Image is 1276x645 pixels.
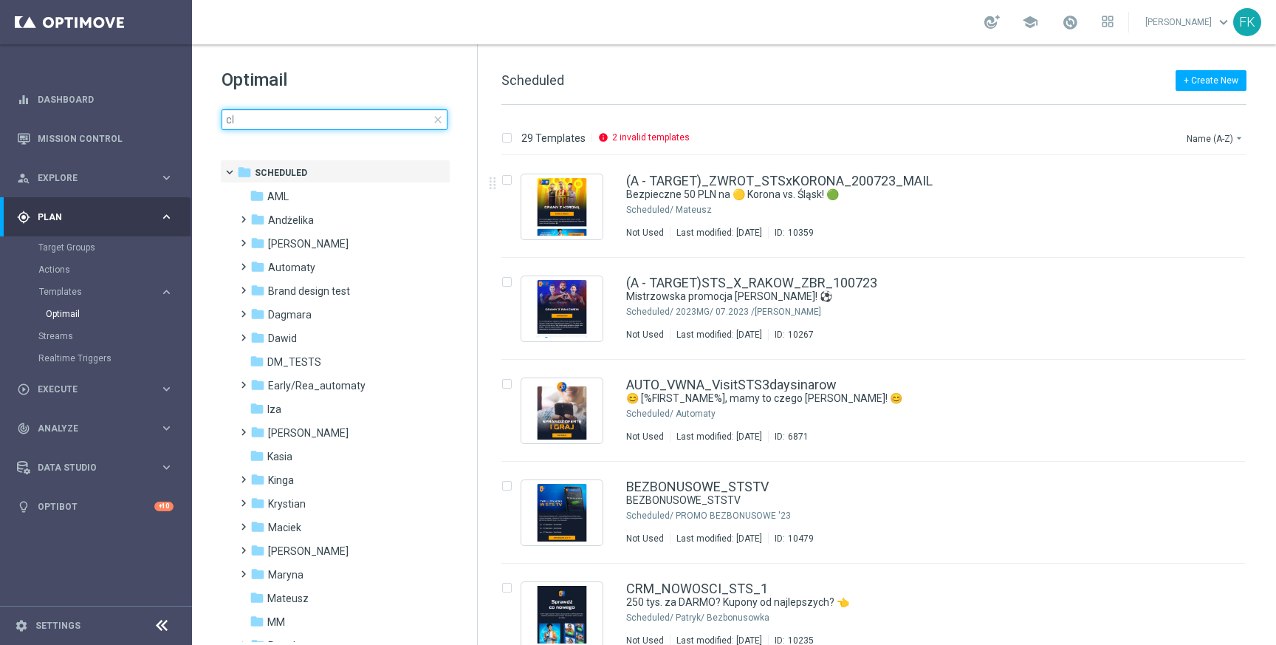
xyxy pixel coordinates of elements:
[626,392,1149,406] a: 😊 [%FIRST_NAME%], mamy to czego [PERSON_NAME]! 😊
[1185,129,1246,147] button: Name (A-Z)arrow_drop_down
[38,259,191,281] div: Actions
[768,533,814,545] div: ID:
[39,287,145,296] span: Templates
[676,306,1183,318] div: Scheduled/Marcin G./2023MG/07.2023
[268,379,366,392] span: Early/Rea_automaty
[35,621,80,630] a: Settings
[39,287,159,296] div: Templates
[268,545,349,558] span: Marcin G.
[768,329,814,341] div: ID:
[626,378,837,392] a: AUTO_VWNA_VisitSTS3daysinarow
[16,133,174,145] button: Mission Control
[250,188,264,203] i: folder
[250,590,264,605] i: folder
[670,227,768,239] div: Last modified: [DATE]
[250,496,265,511] i: folder
[250,543,265,558] i: folder
[16,423,174,434] button: track_changes Analyze keyboard_arrow_right
[268,521,301,534] span: Maciek
[267,450,292,463] span: Kasia
[159,421,174,435] i: keyboard_arrow_right
[154,502,174,511] div: +10
[250,519,265,534] i: folder
[676,510,1183,522] div: Scheduled/PROMO BEZBONUSOWE '23
[626,612,673,624] div: Scheduled/
[17,171,159,185] div: Explore
[676,612,1183,624] div: Scheduled/Patryk/Bezbonusowka
[626,204,673,216] div: Scheduled/
[268,497,306,511] span: Krystian
[626,431,664,443] div: Not Used
[598,132,608,143] i: info
[46,303,191,325] div: Optimail
[1215,14,1232,30] span: keyboard_arrow_down
[250,378,265,392] i: folder
[250,614,264,629] i: folder
[487,360,1273,462] div: Press SPACE to select this row.
[38,213,159,222] span: Plan
[17,171,30,185] i: person_search
[17,93,30,106] i: equalizer
[38,174,159,182] span: Explore
[159,285,174,299] i: keyboard_arrow_right
[250,330,265,345] i: folder
[670,431,768,443] div: Last modified: [DATE]
[525,178,599,236] img: 10359.jpeg
[16,383,174,395] div: play_circle_outline Execute keyboard_arrow_right
[268,308,312,321] span: Dagmara
[267,355,321,369] span: DM_TESTS
[521,132,586,145] p: 29 Templates
[1233,132,1245,144] i: arrow_drop_down
[16,172,174,184] button: person_search Explore keyboard_arrow_right
[626,188,1183,202] div: Bezpieczne 50 PLN na 🟡 Korona vs. Śląsk! 🟢
[268,474,294,487] span: Kinga
[676,204,1183,216] div: Scheduled/Mateusz
[525,484,599,542] img: 10479.jpeg
[17,500,30,513] i: lightbulb
[768,227,814,239] div: ID:
[525,280,599,338] img: 10267.jpeg
[268,568,303,581] span: Maryna
[432,114,444,126] span: close
[788,533,814,545] div: 10479
[268,214,314,227] span: Andżelika
[16,462,174,474] button: Data Studio keyboard_arrow_right
[38,385,159,394] span: Execute
[267,403,281,416] span: Iza
[17,383,159,396] div: Execute
[38,264,154,276] a: Actions
[268,426,349,440] span: Kamil N.
[38,487,154,526] a: Optibot
[237,165,252,180] i: folder
[788,329,814,341] div: 10267
[250,567,265,581] i: folder
[222,109,447,130] input: Search Template
[38,119,174,158] a: Mission Control
[159,210,174,224] i: keyboard_arrow_right
[670,533,768,545] div: Last modified: [DATE]
[15,619,28,632] i: settings
[38,352,154,364] a: Realtime Triggers
[788,227,814,239] div: 10359
[250,354,264,369] i: folder
[487,258,1273,360] div: Press SPACE to select this row.
[267,190,289,203] span: AML
[16,211,174,223] div: gps_fixed Plan keyboard_arrow_right
[676,408,1183,420] div: Scheduled/Automaty
[17,422,159,435] div: Analyze
[626,174,933,188] a: (A - TARGET)_ZWROT_STSxKORONA_200723_MAIL
[17,383,30,396] i: play_circle_outline
[159,382,174,396] i: keyboard_arrow_right
[267,592,309,605] span: Mateusz
[250,448,264,463] i: folder
[17,422,30,435] i: track_changes
[16,94,174,106] button: equalizer Dashboard
[626,408,673,420] div: Scheduled/
[626,290,1149,304] a: Mistrzowska promocja [PERSON_NAME]! ⚽
[626,494,1183,508] div: BEZBONUSOWE_STSTV
[38,286,174,298] button: Templates keyboard_arrow_right
[626,480,769,494] a: BEZBONUSOWE_STSTV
